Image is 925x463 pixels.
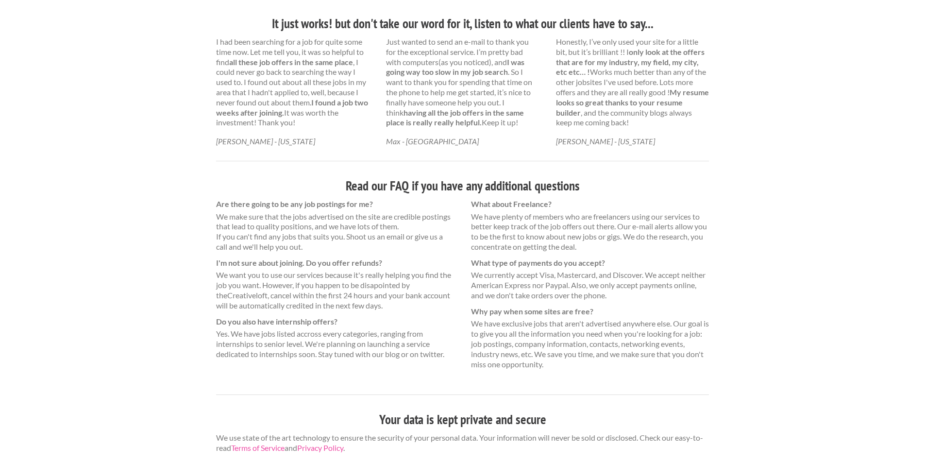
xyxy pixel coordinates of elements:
[386,137,479,146] cite: Max - [GEOGRAPHIC_DATA]
[231,443,285,452] a: Terms of Service
[216,258,454,268] dt: I'm not sure about joining. Do you offer refunds?
[216,137,315,146] cite: [PERSON_NAME] - [US_STATE]
[556,137,655,146] cite: [PERSON_NAME] - [US_STATE]
[556,37,709,128] p: Honestly, I’ve only used your site for a little bit, but it’s brilliant !! I Works much better th...
[471,212,709,252] dd: We have plenty of members who are freelancers using our services to better keep track of the job ...
[216,270,454,310] dd: We want you to use our services because it's really helping you find the job you want. However, i...
[216,98,368,117] strong: I found a job two weeks after joining.
[471,258,709,268] dt: What type of payments do you accept?
[216,329,454,359] dd: Yes. We have jobs listed accross every categories, ranging from internships to senior level. We'r...
[386,57,524,77] strong: I was going way too slow in my job search
[471,319,709,369] dd: We have exclusive jobs that aren't advertised anywhere else. Our goal is to give you all the info...
[471,307,709,317] dt: Why pay when some sites are free?
[556,47,705,77] strong: only look at the offers that are for my industry, my field, my city, etc etc… !
[471,270,709,300] dd: We currently accept Visa, Mastercard, and Discover. We accept neither American Express nor Paypal...
[297,443,343,452] a: Privacy Policy
[386,108,524,127] strong: having all the job offers in the same place is really really helpful.
[216,177,709,195] h3: Read our FAQ if you have any additional questions
[216,199,454,209] dt: Are there going to be any job postings for me?
[471,199,709,209] dt: What about Freelance?
[216,37,369,128] p: I had been searching for a job for quite some time now. Let me tell you, it was so helpful to fin...
[556,87,709,117] strong: My resume looks so great thanks to your resume builder
[216,317,454,327] dt: Do you also have internship offers?
[216,411,709,429] h3: Your data is kept private and secure
[386,37,539,128] p: Just wanted to send an e-mail to thank you for the exceptional service. I’m pretty bad with compu...
[229,57,353,67] strong: all these job offers in the same place
[216,15,709,33] h3: It just works! but don't take our word for it, listen to what our clients have to say...
[216,212,454,252] dd: We make sure that the jobs advertised on the site are credible postings that lead to quality posi...
[216,433,709,453] p: We use state of the art technology to ensure the security of your personal data. Your information...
